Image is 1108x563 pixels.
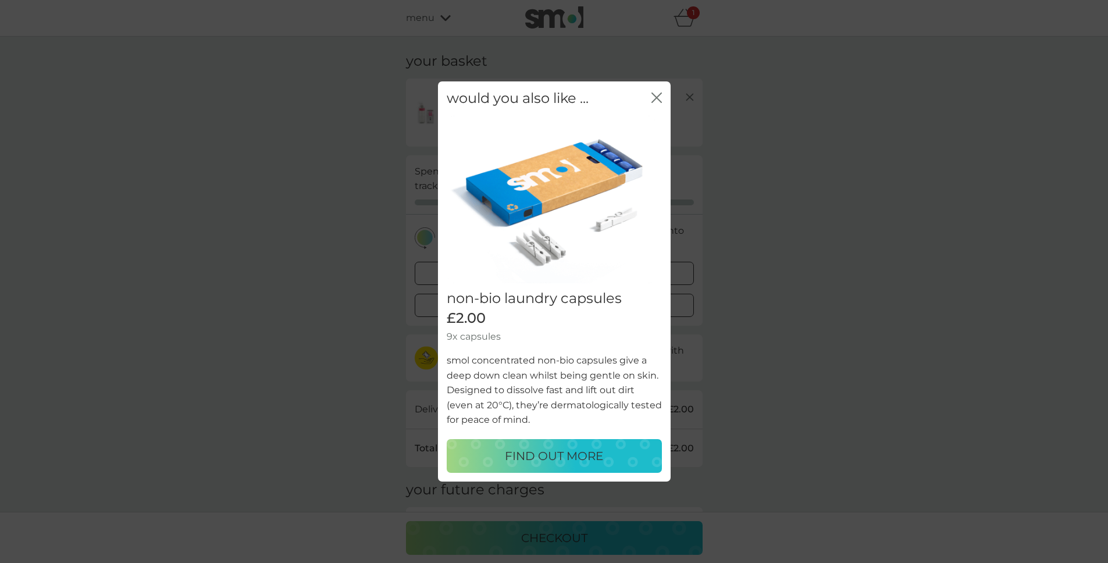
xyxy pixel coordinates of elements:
[447,90,589,107] h2: would you also like ...
[447,290,662,307] h2: non-bio laundry capsules
[447,329,662,344] p: 9x capsules
[447,353,662,427] p: smol concentrated non-bio capsules give a deep down clean whilst being gentle on skin. Designed t...
[651,92,662,105] button: close
[447,439,662,473] button: FIND OUT MORE
[505,447,603,465] p: FIND OUT MORE
[447,310,486,327] span: £2.00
